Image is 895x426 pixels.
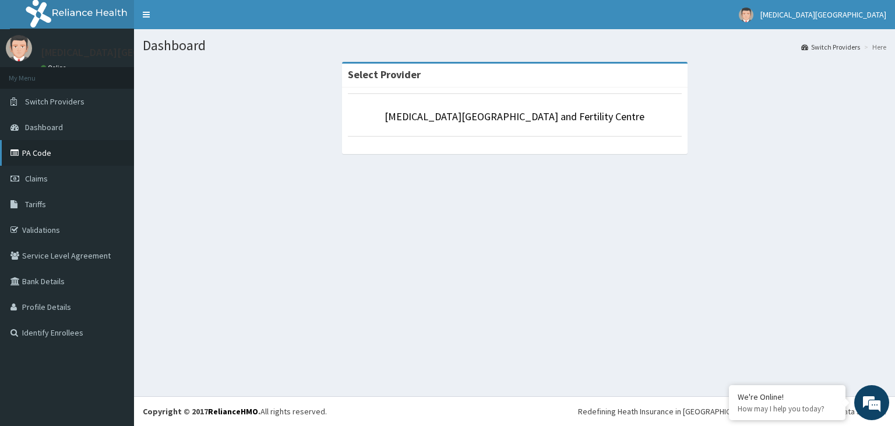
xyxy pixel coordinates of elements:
strong: Copyright © 2017 . [143,406,260,417]
li: Here [861,42,886,52]
img: User Image [739,8,753,22]
span: Switch Providers [25,96,84,107]
div: We're Online! [738,392,837,402]
img: User Image [6,35,32,61]
p: [MEDICAL_DATA][GEOGRAPHIC_DATA] [41,47,213,58]
div: Redefining Heath Insurance in [GEOGRAPHIC_DATA] using Telemedicine and Data Science! [578,406,886,417]
span: [MEDICAL_DATA][GEOGRAPHIC_DATA] [760,9,886,20]
span: Tariffs [25,199,46,209]
a: Online [41,64,69,72]
h1: Dashboard [143,38,886,53]
footer: All rights reserved. [134,396,895,426]
span: Claims [25,173,48,184]
span: Dashboard [25,122,63,132]
a: Switch Providers [801,42,860,52]
strong: Select Provider [348,68,421,81]
a: [MEDICAL_DATA][GEOGRAPHIC_DATA] and Fertility Centre [385,110,644,123]
p: How may I help you today? [738,404,837,414]
a: RelianceHMO [208,406,258,417]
